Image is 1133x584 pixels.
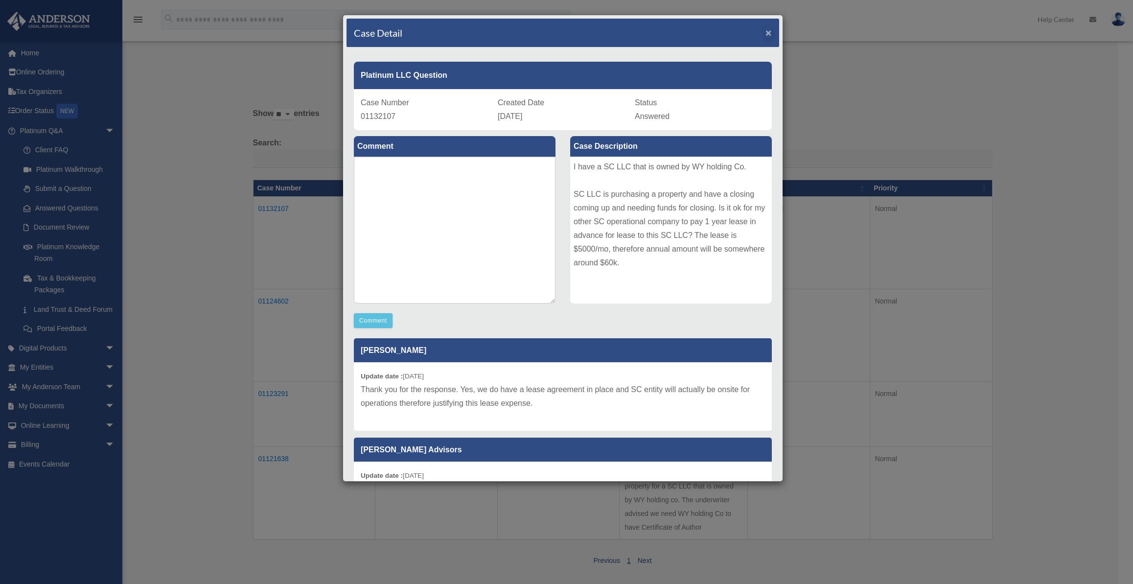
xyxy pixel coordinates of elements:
[635,112,670,120] span: Answered
[570,157,772,304] div: I have a SC LLC that is owned by WY holding Co. SC LLC is purchasing a property and have a closin...
[570,136,772,157] label: Case Description
[361,112,395,120] span: 01132107
[354,438,772,462] p: [PERSON_NAME] Advisors
[498,112,522,120] span: [DATE]
[354,136,555,157] label: Comment
[354,62,772,89] div: Platinum LLC Question
[361,98,409,107] span: Case Number
[361,373,424,380] small: [DATE]
[354,313,393,328] button: Comment
[361,383,765,410] p: Thank you for the response. Yes, we do have a lease agreement in place and SC entity will actuall...
[361,472,403,479] b: Update date :
[354,338,772,362] p: [PERSON_NAME]
[765,27,772,38] button: Close
[498,98,544,107] span: Created Date
[354,26,402,40] h4: Case Detail
[361,472,424,479] small: [DATE]
[635,98,657,107] span: Status
[361,373,403,380] b: Update date :
[765,27,772,38] span: ×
